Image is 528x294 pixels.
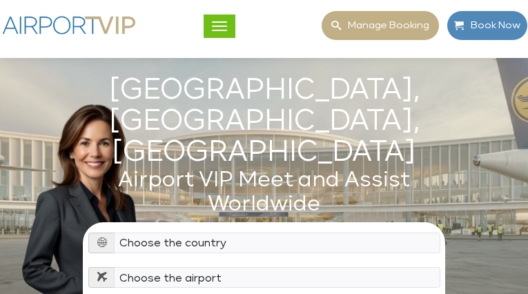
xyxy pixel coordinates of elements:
[447,10,528,41] a: Book Now
[464,11,520,40] span: Book Now
[83,75,445,168] h1: [GEOGRAPHIC_DATA], [GEOGRAPHIC_DATA], [GEOGRAPHIC_DATA]
[83,168,445,217] h2: Airport VIP Meet and Assist Worldwide
[341,11,429,40] span: Manage booking
[321,10,440,41] a: Manage booking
